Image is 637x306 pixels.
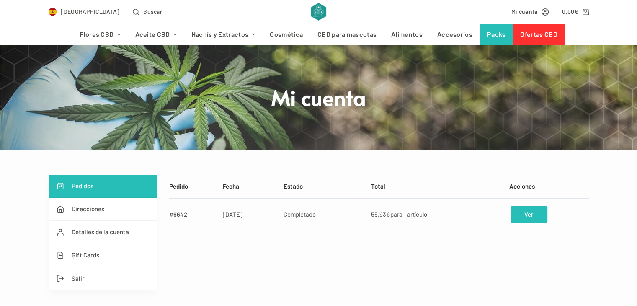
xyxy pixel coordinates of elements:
[386,210,390,218] span: €
[562,8,578,15] bdi: 0,00
[574,8,578,15] span: €
[480,24,513,45] a: Packs
[49,267,157,290] a: Salir
[223,182,239,190] span: Fecha
[513,24,565,45] a: Ofertas CBD
[184,24,263,45] a: Hachís y Extractos
[509,182,535,190] span: Acciones
[49,221,157,244] a: Detalles de la cuenta
[61,7,119,16] span: [GEOGRAPHIC_DATA]
[311,3,326,21] img: CBD Alchemy
[49,175,157,198] a: Pedidos
[223,210,242,218] time: [DATE]
[384,24,430,45] a: Alimentos
[511,7,538,16] span: Mi cuenta
[371,182,385,190] span: Total
[430,24,480,45] a: Accesorios
[169,182,188,190] span: Pedido
[562,7,588,16] a: Carro de compra
[49,244,157,267] a: Gift Cards
[162,83,476,111] h1: Mi cuenta
[128,24,184,45] a: Aceite CBD
[49,198,157,221] a: Direcciones
[310,24,384,45] a: CBD para mascotas
[511,7,549,16] a: Mi cuenta
[284,182,303,190] span: Estado
[133,7,162,16] button: Abrir formulario de búsqueda
[366,198,505,231] td: para 1 artículo
[49,7,120,16] a: Select Country
[169,210,187,218] a: #6642
[72,24,565,45] nav: Menú de cabecera
[279,198,366,231] td: Completado
[49,8,57,16] img: ES Flag
[263,24,310,45] a: Cosmética
[511,206,547,223] a: Ver
[371,210,390,218] span: 55,93
[143,7,162,16] span: Buscar
[72,24,128,45] a: Flores CBD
